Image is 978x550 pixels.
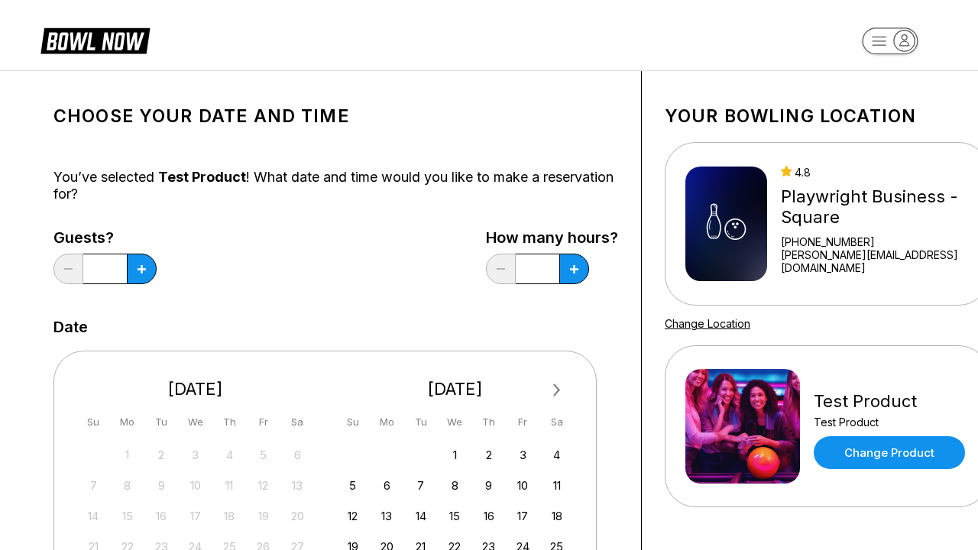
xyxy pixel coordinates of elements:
[77,379,314,400] div: [DATE]
[287,445,308,465] div: Not available Saturday, September 6th, 2025
[53,169,618,202] div: You’ve selected ! What date and time would you like to make a reservation for?
[513,445,533,465] div: Choose Friday, October 3rd, 2025
[342,506,363,526] div: Choose Sunday, October 12th, 2025
[445,445,465,465] div: Choose Wednesday, October 1st, 2025
[53,319,88,335] label: Date
[117,475,138,496] div: Not available Monday, September 8th, 2025
[185,412,206,432] div: We
[287,475,308,496] div: Not available Saturday, September 13th, 2025
[185,506,206,526] div: Not available Wednesday, September 17th, 2025
[513,506,533,526] div: Choose Friday, October 17th, 2025
[151,412,172,432] div: Tu
[445,506,465,526] div: Choose Wednesday, October 15th, 2025
[410,412,431,432] div: Tu
[781,166,969,179] div: 4.8
[377,475,397,496] div: Choose Monday, October 6th, 2025
[377,412,397,432] div: Mo
[478,506,499,526] div: Choose Thursday, October 16th, 2025
[219,475,240,496] div: Not available Thursday, September 11th, 2025
[513,412,533,432] div: Fr
[410,475,431,496] div: Choose Tuesday, October 7th, 2025
[445,412,465,432] div: We
[546,475,567,496] div: Choose Saturday, October 11th, 2025
[685,167,767,281] img: Playwright Business - Square
[513,475,533,496] div: Choose Friday, October 10th, 2025
[83,506,104,526] div: Not available Sunday, September 14th, 2025
[219,445,240,465] div: Not available Thursday, September 4th, 2025
[253,506,274,526] div: Not available Friday, September 19th, 2025
[781,186,969,228] div: Playwright Business - Square
[117,445,138,465] div: Not available Monday, September 1st, 2025
[478,475,499,496] div: Choose Thursday, October 9th, 2025
[219,412,240,432] div: Th
[117,506,138,526] div: Not available Monday, September 15th, 2025
[478,445,499,465] div: Choose Thursday, October 2nd, 2025
[53,229,157,246] label: Guests?
[253,412,274,432] div: Fr
[445,475,465,496] div: Choose Wednesday, October 8th, 2025
[545,378,569,403] button: Next Month
[546,506,567,526] div: Choose Saturday, October 18th, 2025
[781,248,969,274] a: [PERSON_NAME][EMAIL_ADDRESS][DOMAIN_NAME]
[337,379,574,400] div: [DATE]
[219,506,240,526] div: Not available Thursday, September 18th, 2025
[478,412,499,432] div: Th
[287,412,308,432] div: Sa
[151,475,172,496] div: Not available Tuesday, September 9th, 2025
[781,235,969,248] div: [PHONE_NUMBER]
[377,506,397,526] div: Choose Monday, October 13th, 2025
[665,317,750,330] a: Change Location
[253,475,274,496] div: Not available Friday, September 12th, 2025
[814,416,965,429] div: Test Product
[185,475,206,496] div: Not available Wednesday, September 10th, 2025
[685,369,800,484] img: Test Product
[185,445,206,465] div: Not available Wednesday, September 3rd, 2025
[158,169,246,185] span: Test Product
[342,475,363,496] div: Choose Sunday, October 5th, 2025
[117,412,138,432] div: Mo
[486,229,618,246] label: How many hours?
[814,436,965,469] a: Change Product
[814,391,965,412] div: Test Product
[151,506,172,526] div: Not available Tuesday, September 16th, 2025
[83,475,104,496] div: Not available Sunday, September 7th, 2025
[546,445,567,465] div: Choose Saturday, October 4th, 2025
[546,412,567,432] div: Sa
[53,105,618,127] h1: Choose your Date and time
[151,445,172,465] div: Not available Tuesday, September 2nd, 2025
[253,445,274,465] div: Not available Friday, September 5th, 2025
[342,412,363,432] div: Su
[410,506,431,526] div: Choose Tuesday, October 14th, 2025
[287,506,308,526] div: Not available Saturday, September 20th, 2025
[83,412,104,432] div: Su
